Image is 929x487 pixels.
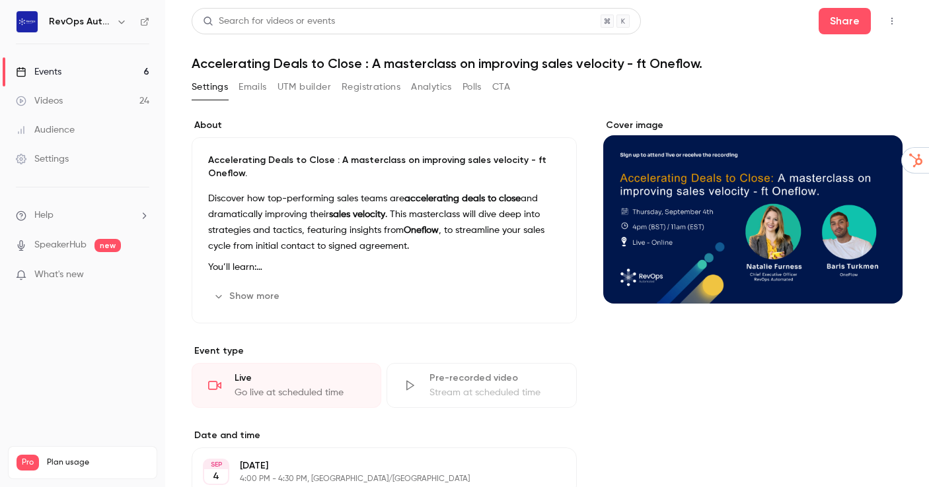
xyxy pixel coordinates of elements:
[133,269,149,281] iframe: Noticeable Trigger
[329,210,385,219] strong: sales velocity
[240,474,507,484] p: 4:00 PM - 4:30 PM, [GEOGRAPHIC_DATA]/[GEOGRAPHIC_DATA]
[387,363,576,408] div: Pre-recorded videoStream at scheduled time
[49,15,111,28] h6: RevOps Automated
[240,459,507,472] p: [DATE]
[278,77,331,98] button: UTM builder
[603,119,903,132] label: Cover image
[16,209,149,222] li: help-dropdown-opener
[34,268,84,282] span: What's new
[192,77,228,98] button: Settings
[204,460,228,469] div: SEP
[342,77,400,98] button: Registrations
[208,259,560,275] p: You’ll learn:
[192,344,577,358] p: Event type
[404,194,521,203] strong: accelerating deals to close
[192,363,381,408] div: LiveGo live at scheduled time
[16,94,63,108] div: Videos
[17,11,38,32] img: RevOps Automated
[819,8,871,34] button: Share
[94,239,121,252] span: new
[213,470,219,483] p: 4
[16,65,61,79] div: Events
[34,209,54,222] span: Help
[463,77,482,98] button: Polls
[235,386,365,399] div: Go live at scheduled time
[17,455,39,471] span: Pro
[492,77,510,98] button: CTA
[603,119,903,304] section: Cover image
[34,238,87,252] a: SpeakerHub
[411,77,452,98] button: Analytics
[192,55,903,71] h1: Accelerating Deals to Close : A masterclass on improving sales velocity - ft Oneflow.
[192,429,577,442] label: Date and time
[47,457,149,468] span: Plan usage
[429,372,560,385] div: Pre-recorded video
[208,154,560,180] p: Accelerating Deals to Close : A masterclass on improving sales velocity - ft Oneflow.
[429,386,560,399] div: Stream at scheduled time
[208,286,287,307] button: Show more
[404,226,439,235] strong: Oneflow
[16,152,69,166] div: Settings
[235,372,365,385] div: Live
[192,119,577,132] label: About
[203,15,335,28] div: Search for videos or events
[208,191,560,254] p: Discover how top-performing sales teams are and dramatically improving their . This masterclass w...
[239,77,266,98] button: Emails
[16,123,75,137] div: Audience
